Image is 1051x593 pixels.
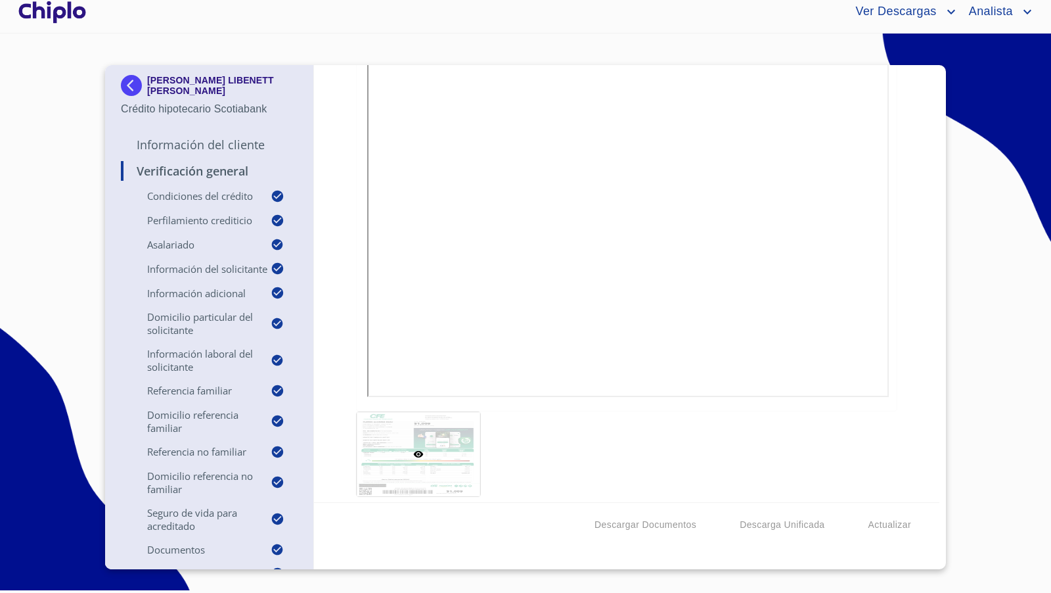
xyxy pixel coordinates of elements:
[868,517,911,533] span: Actualizar
[121,75,298,101] div: [PERSON_NAME] LIBENETT [PERSON_NAME]
[121,445,271,458] p: Referencia No Familiar
[121,262,271,275] p: Información del Solicitante
[121,408,271,435] p: Domicilio Referencia Familiar
[121,347,271,373] p: Información Laboral del Solicitante
[147,75,298,96] p: [PERSON_NAME] LIBENETT [PERSON_NAME]
[367,43,889,397] iframe: Comprobante de Domicilio (máximo 60 días de antigüedad)
[121,137,298,153] p: Información del Cliente
[863,513,916,537] button: Actualizar
[121,238,271,251] p: Asalariado
[121,214,271,227] p: Perfilamiento crediticio
[121,189,271,202] p: Condiciones del Crédito
[121,287,271,300] p: Información adicional
[959,1,1035,22] button: account of current user
[121,101,298,117] p: Crédito hipotecario Scotiabank
[121,543,271,556] p: Documentos
[121,567,271,581] p: Documentos adicionales
[845,1,958,22] button: account of current user
[121,506,271,533] p: Seguro de Vida para Acreditado
[356,497,480,550] p: Comprobante de Domicilio (máximo 60 días de antigüedad)
[734,513,830,537] button: Descarga Unificada
[845,1,943,22] span: Ver Descargas
[740,517,824,533] span: Descarga Unificada
[121,310,271,337] p: Domicilio Particular del Solicitante
[589,513,702,537] button: Descargar Documentos
[594,517,696,533] span: Descargar Documentos
[121,75,147,96] img: Docupass spot blue
[121,469,271,496] p: Domicilio Referencia No Familiar
[121,163,298,179] p: Verificación General
[959,1,1019,22] span: Analista
[121,384,271,397] p: Referencia Familiar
